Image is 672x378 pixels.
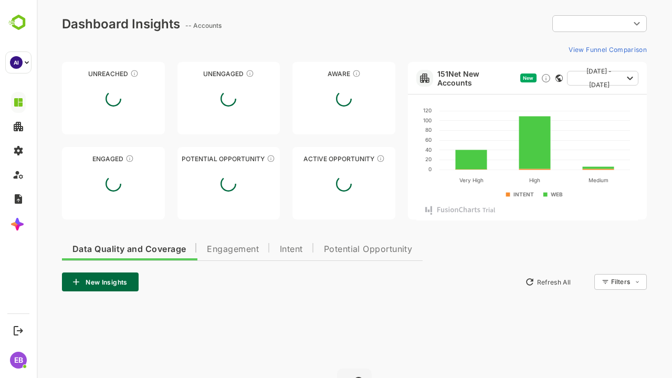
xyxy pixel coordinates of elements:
text: Very High [423,177,447,184]
text: 0 [392,166,395,172]
div: Potential Opportunity [141,155,244,163]
button: Refresh All [484,274,539,290]
div: These accounts are warm, further nurturing would qualify them to MQAs [89,154,97,163]
div: Active Opportunity [256,155,359,163]
div: EB [10,352,27,369]
button: [DATE] - [DATE] [530,71,602,86]
div: These accounts have not shown enough engagement and need nurturing [209,69,217,78]
div: Discover new ICP-fit accounts showing engagement — via intent surges, anonymous website visits, L... [504,73,514,83]
div: These accounts are MQAs and can be passed on to Inside Sales [230,154,238,163]
a: 151Net New Accounts [401,69,479,87]
text: 100 [386,117,395,123]
button: New Insights [25,272,102,291]
text: High [492,177,503,184]
text: 60 [388,136,395,143]
div: Aware [256,70,359,78]
ag: -- Accounts [149,22,188,29]
div: ​ [516,14,610,33]
div: This card does not support filter and segments [519,75,526,82]
span: [DATE] - [DATE] [539,65,586,92]
text: Medium [552,177,572,183]
span: Data Quality and Coverage [36,245,149,254]
text: 120 [386,107,395,113]
span: New [486,75,497,81]
text: 80 [388,127,395,133]
span: Intent [243,245,266,254]
div: AI [10,56,23,69]
span: Potential Opportunity [287,245,376,254]
button: View Funnel Comparison [528,41,610,58]
div: These accounts have open opportunities which might be at any of the Sales Stages [340,154,348,163]
div: Dashboard Insights [25,16,143,31]
div: These accounts have not been engaged with for a defined time period [93,69,102,78]
img: BambooboxLogoMark.f1c84d78b4c51b1a7b5f700c9845e183.svg [5,13,32,33]
span: Engagement [170,245,222,254]
div: Engaged [25,155,128,163]
button: Logout [11,323,25,338]
div: These accounts have just entered the buying cycle and need further nurturing [316,69,324,78]
div: Unengaged [141,70,244,78]
text: 40 [388,146,395,153]
text: 20 [388,156,395,162]
div: Filters [573,272,610,291]
div: Filters [574,278,593,286]
div: Unreached [25,70,128,78]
